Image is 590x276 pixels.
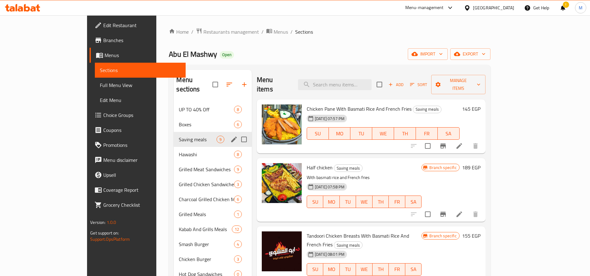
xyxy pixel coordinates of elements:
span: 3 [234,182,241,187]
button: delete [468,138,483,153]
span: Coverage Report [103,186,181,194]
a: Upsell [90,167,186,182]
span: Restaurants management [203,28,259,36]
li: / [261,28,264,36]
a: Menu disclaimer [90,153,186,167]
a: Sections [95,63,186,78]
span: MO [326,265,337,274]
a: Edit Menu [95,93,186,108]
div: Saving meals [334,241,363,249]
a: Branches [90,33,186,48]
span: Saving meals [413,106,441,113]
button: WE [356,263,373,276]
span: Open [220,52,234,57]
h6: 145 EGP [462,104,480,113]
span: Sort [410,81,427,88]
span: Menu disclaimer [103,156,181,164]
div: items [234,240,242,248]
span: 9 [217,137,224,143]
span: SA [408,265,419,274]
a: Full Menu View [95,78,186,93]
span: Saving meals [334,242,362,249]
span: WE [375,129,392,138]
span: 12 [232,226,241,232]
div: Hawashi [179,151,234,158]
div: Grilled Meals1 [174,207,252,222]
div: items [234,106,242,113]
span: Choice Groups [103,111,181,119]
span: SA [408,197,419,206]
span: Saving meals [334,165,362,172]
span: Select all sections [209,78,222,91]
span: Edit Restaurant [103,22,181,29]
span: SU [310,265,321,274]
div: Boxes6 [174,117,252,132]
button: TU [350,127,372,140]
a: Edit Restaurant [90,18,186,33]
span: 6 [234,122,241,128]
nav: breadcrumb [169,28,490,36]
input: search [298,79,372,90]
span: Menus [105,51,181,59]
span: import [413,50,443,58]
span: Select to update [421,208,434,221]
button: TH [394,127,416,140]
span: [DATE] 08:01 PM [312,251,347,257]
button: SA [438,127,460,140]
a: Menus [90,48,186,63]
button: FR [416,127,438,140]
span: WE [358,265,370,274]
span: Promotions [103,141,181,149]
div: Hawashi8 [174,147,252,162]
button: MO [323,196,340,208]
button: TU [340,263,356,276]
span: Version: [90,218,105,226]
button: Branch-specific-item [436,207,451,222]
button: MO [329,127,351,140]
span: TH [375,197,387,206]
span: 8 [234,107,241,113]
span: Edit Menu [100,96,181,104]
span: Saving meals [179,136,216,143]
span: Sections [295,28,313,36]
button: SA [405,196,422,208]
button: delete [468,207,483,222]
span: Chicken Pane With Basmati Rice And French Fries [307,104,412,114]
div: Charcoal Grilled Chicken Meals6 [174,192,252,207]
div: items [217,136,224,143]
button: SA [405,263,422,276]
a: Promotions [90,138,186,153]
button: Branch-specific-item [436,138,451,153]
div: Saving meals [334,164,363,172]
div: Menu-management [405,4,444,12]
div: Kabab And Grills Meals12 [174,222,252,237]
button: SU [307,196,323,208]
button: SU [307,127,329,140]
button: WE [356,196,373,208]
span: Kabab And Grills Meals [179,225,232,233]
a: Support.OpsPlatform [90,235,130,243]
a: Choice Groups [90,108,186,123]
span: SU [310,197,321,206]
span: Branches [103,36,181,44]
a: Coverage Report [90,182,186,197]
span: Charcoal Grilled Chicken Meals [179,196,234,203]
h6: 189 EGP [462,163,480,172]
span: WE [358,197,370,206]
button: export [450,48,490,60]
img: Half chicken [262,163,302,203]
span: Sort sections [222,77,237,92]
button: SU [307,263,323,276]
div: items [234,151,242,158]
button: import [408,48,448,60]
span: 1 [234,211,241,217]
p: With basmati rice and French fries [307,174,422,182]
h6: 155 EGP [462,231,480,240]
div: Chicken Burger3 [174,252,252,267]
span: FR [418,129,435,138]
div: Boxes [179,121,234,128]
span: Full Menu View [100,81,181,89]
span: TH [375,265,387,274]
span: SA [440,129,457,138]
span: export [455,50,485,58]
